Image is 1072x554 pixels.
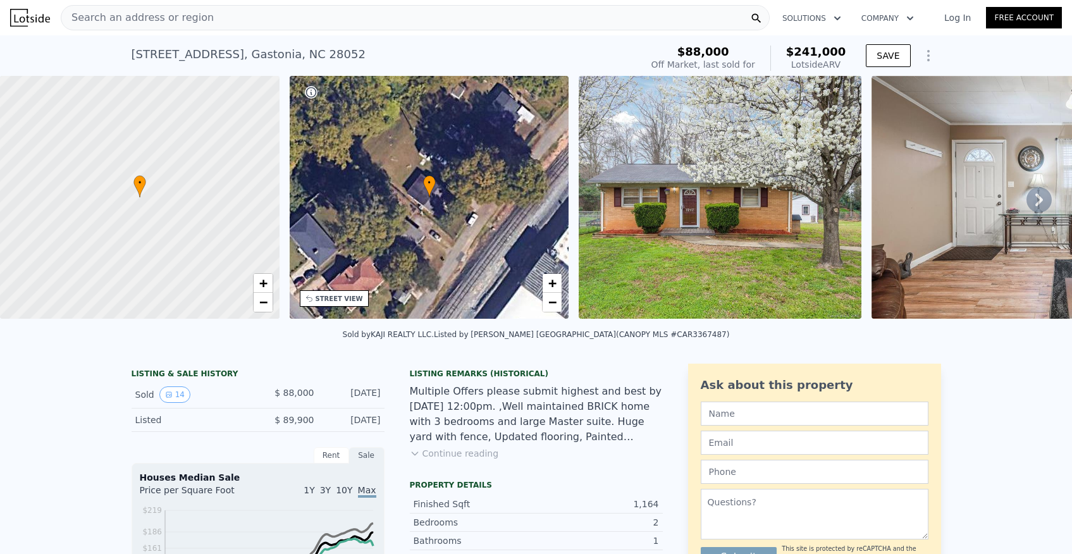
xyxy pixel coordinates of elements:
[410,480,663,490] div: Property details
[10,9,50,27] img: Lotside
[866,44,910,67] button: SAVE
[142,506,162,515] tspan: $219
[786,58,846,71] div: Lotside ARV
[316,294,363,304] div: STREET VIEW
[314,447,349,464] div: Rent
[135,414,248,426] div: Listed
[142,527,162,536] tspan: $186
[324,386,381,403] div: [DATE]
[159,386,190,403] button: View historical data
[786,45,846,58] span: $241,000
[349,447,385,464] div: Sale
[916,43,941,68] button: Show Options
[259,294,267,310] span: −
[677,45,729,58] span: $88,000
[320,485,331,495] span: 3Y
[274,415,314,425] span: $ 89,900
[358,485,376,498] span: Max
[851,7,924,30] button: Company
[986,7,1062,28] a: Free Account
[543,293,562,312] a: Zoom out
[132,46,366,63] div: [STREET_ADDRESS] , Gastonia , NC 28052
[579,76,861,319] img: Sale: 82748108 Parcel: 88324458
[414,516,536,529] div: Bedrooms
[254,293,273,312] a: Zoom out
[259,275,267,291] span: +
[423,175,436,197] div: •
[140,471,376,484] div: Houses Median Sale
[651,58,755,71] div: Off Market, last sold for
[133,177,146,188] span: •
[142,544,162,553] tspan: $161
[701,402,928,426] input: Name
[414,498,536,510] div: Finished Sqft
[548,294,557,310] span: −
[254,274,273,293] a: Zoom in
[132,369,385,381] div: LISTING & SALE HISTORY
[929,11,986,24] a: Log In
[343,330,434,339] div: Sold by KAJI REALTY LLC .
[772,7,851,30] button: Solutions
[536,498,659,510] div: 1,164
[414,534,536,547] div: Bathrooms
[434,330,729,339] div: Listed by [PERSON_NAME] [GEOGRAPHIC_DATA] (CANOPY MLS #CAR3367487)
[536,516,659,529] div: 2
[410,384,663,445] div: Multiple Offers please submit highest and best by [DATE] 12:00pm. ,Well maintained BRICK home wit...
[410,447,499,460] button: Continue reading
[701,431,928,455] input: Email
[274,388,314,398] span: $ 88,000
[61,10,214,25] span: Search an address or region
[543,274,562,293] a: Zoom in
[548,275,557,291] span: +
[701,376,928,394] div: Ask about this property
[701,460,928,484] input: Phone
[423,177,436,188] span: •
[324,414,381,426] div: [DATE]
[304,485,314,495] span: 1Y
[133,175,146,197] div: •
[536,534,659,547] div: 1
[140,484,258,504] div: Price per Square Foot
[336,485,352,495] span: 10Y
[410,369,663,379] div: Listing Remarks (Historical)
[135,386,248,403] div: Sold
